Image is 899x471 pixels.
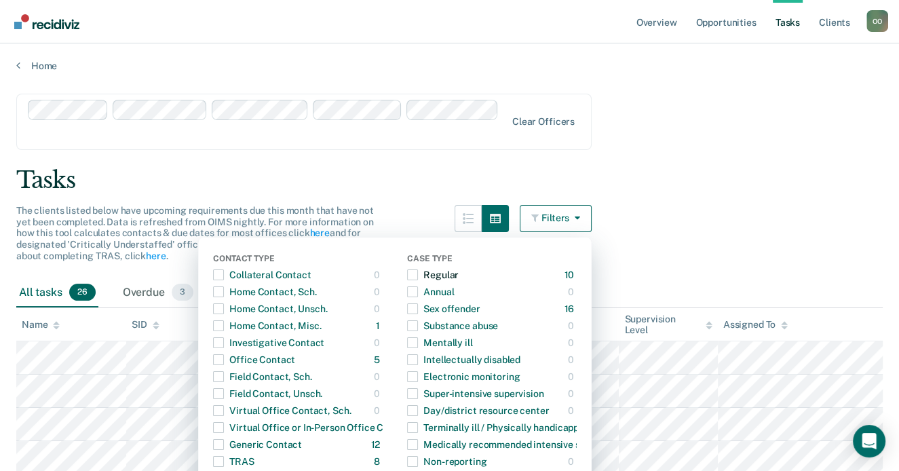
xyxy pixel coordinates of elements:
div: 5 [374,349,383,371]
div: 0 [568,349,577,371]
div: Annual [407,281,454,303]
div: 0 [374,366,383,388]
div: 0 [374,400,383,421]
span: The clients listed below have upcoming requirements due this month that have not yet been complet... [16,205,374,261]
div: Sex offender [407,298,480,320]
div: Collateral Contact [213,264,311,286]
div: Mentally ill [407,332,472,354]
div: Clear officers [512,116,575,128]
a: here [146,250,166,261]
span: 26 [69,284,96,301]
div: 0 [374,281,383,303]
div: Day/district resource center [407,400,549,421]
div: Supervision Level [624,314,712,337]
div: Case Type [407,254,577,266]
div: Regular [407,264,459,286]
div: 0 [568,400,577,421]
div: Assigned To [723,319,788,331]
div: Field Contact, Unsch. [213,383,322,404]
div: Generic Contact [213,434,302,455]
button: Filters [520,205,592,232]
div: Name [22,319,60,331]
div: Investigative Contact [213,332,324,354]
span: 3 [172,284,193,301]
div: Home Contact, Sch. [213,281,316,303]
div: Terminally ill / Physically handicapped [407,417,590,438]
div: O O [866,10,888,32]
button: Profile dropdown button [866,10,888,32]
div: Virtual Office or In-Person Office Contact [213,417,413,438]
div: 0 [568,366,577,388]
div: 0 [568,315,577,337]
div: Medically recommended intensive supervision [407,434,625,455]
div: 0 [568,281,577,303]
div: 1 [376,315,383,337]
div: Open Intercom Messenger [853,425,885,457]
a: Home [16,60,883,72]
div: Substance abuse [407,315,498,337]
div: Field Contact, Sch. [213,366,311,388]
div: Tasks [16,166,883,194]
div: Super-intensive supervision [407,383,543,404]
div: Overdue3 [120,278,196,308]
div: Office Contact [213,349,295,371]
div: 16 [564,298,577,320]
div: SID [132,319,159,331]
div: Electronic monitoring [407,366,520,388]
div: 0 [374,298,383,320]
div: Intellectually disabled [407,349,520,371]
div: Virtual Office Contact, Sch. [213,400,351,421]
div: Home Contact, Misc. [213,315,321,337]
a: here [309,227,329,238]
div: All tasks26 [16,278,98,308]
div: 0 [568,332,577,354]
div: Home Contact, Unsch. [213,298,327,320]
div: 0 [374,383,383,404]
div: 12 [370,434,383,455]
div: 0 [374,264,383,286]
div: Contact Type [213,254,383,266]
div: 0 [374,332,383,354]
div: 10 [564,264,577,286]
img: Recidiviz [14,14,79,29]
div: 0 [568,383,577,404]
